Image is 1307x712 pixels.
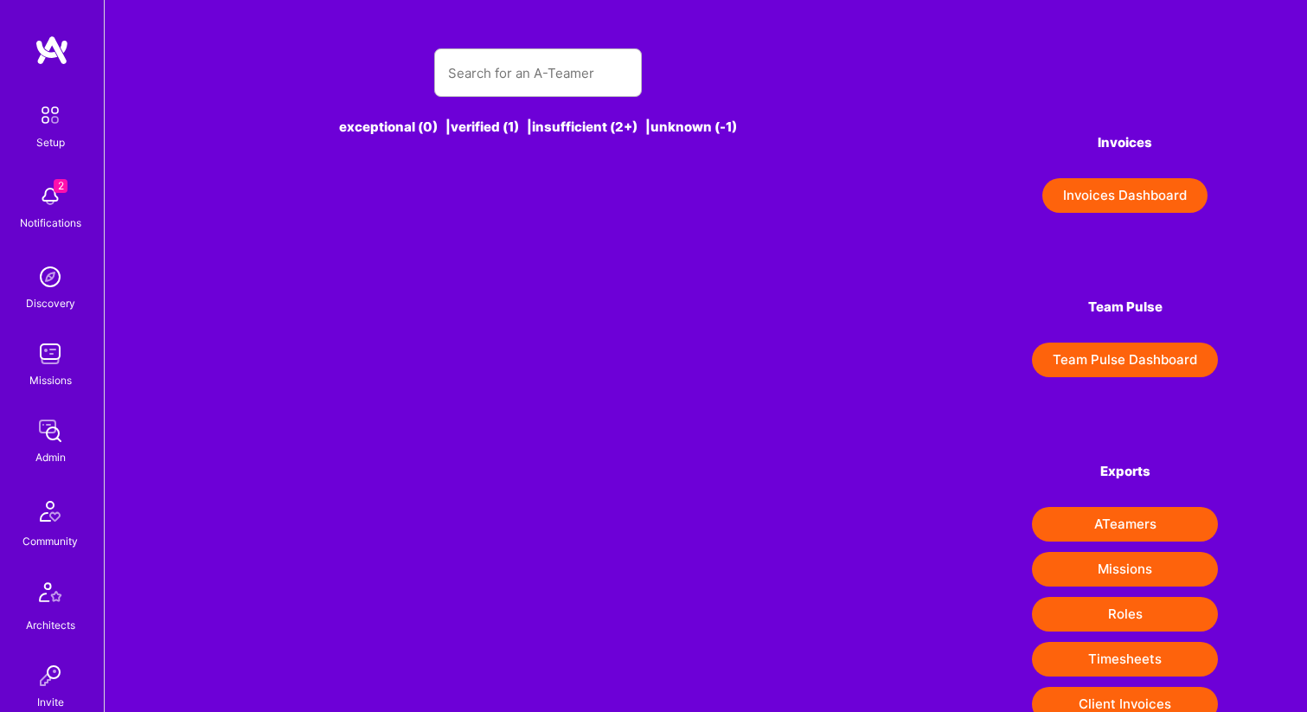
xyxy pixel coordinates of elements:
[26,294,75,312] div: Discovery
[1032,552,1218,587] button: Missions
[33,414,67,448] img: admin teamwork
[1032,178,1218,213] a: Invoices Dashboard
[36,133,65,151] div: Setup
[26,616,75,634] div: Architects
[35,35,69,66] img: logo
[448,51,628,95] input: Search for an A-Teamer
[1032,135,1218,151] h4: Invoices
[1032,343,1218,377] button: Team Pulse Dashboard
[29,491,71,532] img: Community
[1032,299,1218,315] h4: Team Pulse
[1032,597,1218,632] button: Roles
[37,693,64,711] div: Invite
[1042,178,1208,213] button: Invoices Dashboard
[33,260,67,294] img: discovery
[35,448,66,466] div: Admin
[194,118,882,136] div: exceptional (0) | verified (1) | insufficient (2+) | unknown (-1)
[1032,507,1218,542] button: ATeamers
[29,574,71,616] img: Architects
[54,179,67,193] span: 2
[33,337,67,371] img: teamwork
[22,532,78,550] div: Community
[33,658,67,693] img: Invite
[29,371,72,389] div: Missions
[20,214,81,232] div: Notifications
[1032,464,1218,479] h4: Exports
[32,97,68,133] img: setup
[1032,642,1218,677] button: Timesheets
[33,179,67,214] img: bell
